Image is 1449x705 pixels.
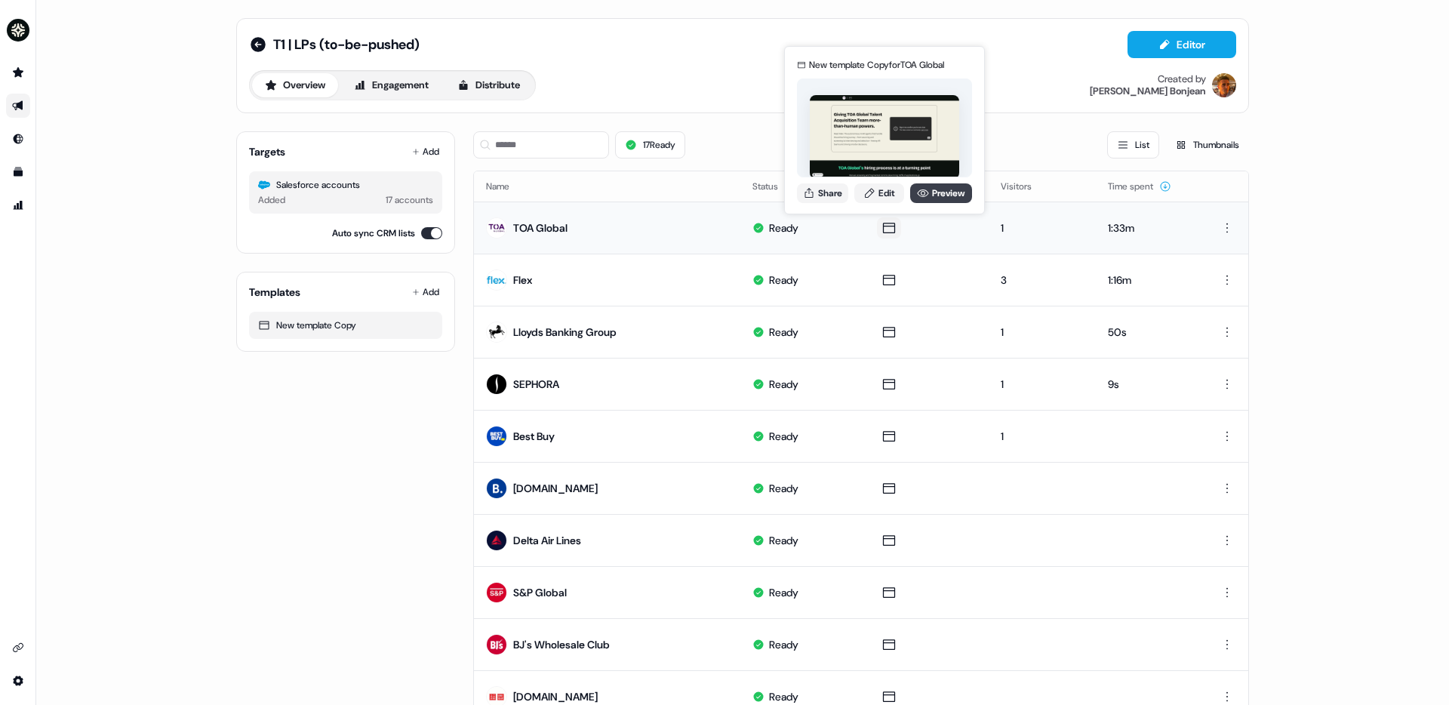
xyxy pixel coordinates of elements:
div: 17 accounts [386,192,433,208]
a: Edit [854,183,904,203]
div: Added [258,192,285,208]
button: Add [409,282,442,303]
div: 1 [1001,377,1083,392]
div: Ready [769,377,798,392]
div: Ready [769,585,798,600]
div: [DOMAIN_NAME] [513,481,598,496]
div: TOA Global [513,220,568,236]
div: Ready [769,272,798,288]
a: Go to integrations [6,669,30,693]
a: Preview [910,183,972,203]
div: 1 [1001,429,1083,444]
div: Ready [769,481,798,496]
a: Go to templates [6,160,30,184]
img: Vincent [1212,73,1236,97]
button: Visitors [1001,173,1050,200]
div: Ready [769,220,798,236]
div: BJ's Wholesale Club [513,637,610,652]
span: T1 | LPs (to-be-pushed) [273,35,420,54]
div: 1:33m [1108,220,1186,236]
div: SEPHORA [513,377,559,392]
div: 50s [1108,325,1186,340]
a: Go to Inbound [6,127,30,151]
a: Editor [1128,38,1236,54]
div: New template Copy [258,318,433,333]
button: Editor [1128,31,1236,58]
div: Delta Air Lines [513,533,581,548]
button: Overview [252,73,338,97]
div: 9s [1108,377,1186,392]
button: Thumbnails [1165,131,1249,159]
button: Engagement [341,73,441,97]
div: Best Buy [513,429,555,444]
div: Salesforce accounts [258,177,433,192]
button: Distribute [445,73,533,97]
div: Flex [513,272,532,288]
button: Time spent [1108,173,1171,200]
div: Ready [769,533,798,548]
div: Ready [769,429,798,444]
a: Go to integrations [6,636,30,660]
button: List [1107,131,1159,159]
button: Status [752,173,796,200]
div: Created by [1158,73,1206,85]
a: Go to outbound experience [6,94,30,118]
a: Go to attribution [6,193,30,217]
div: Templates [249,285,300,300]
div: 3 [1001,272,1083,288]
div: 1 [1001,325,1083,340]
div: Lloyds Banking Group [513,325,617,340]
button: Share [797,183,848,203]
img: asset preview [810,95,959,179]
div: 1 [1001,220,1083,236]
div: Ready [769,637,798,652]
label: Auto sync CRM lists [332,226,415,241]
div: Targets [249,144,285,159]
button: Name [486,173,528,200]
div: S&P Global [513,585,567,600]
div: Ready [769,325,798,340]
div: Ready [769,689,798,704]
button: 17Ready [615,131,685,159]
div: 1:16m [1108,272,1186,288]
div: [DOMAIN_NAME] [513,689,598,704]
div: [PERSON_NAME] Bonjean [1090,85,1206,97]
button: Add [409,141,442,162]
a: Go to prospects [6,60,30,85]
div: New template Copy for TOA Global [809,57,944,72]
